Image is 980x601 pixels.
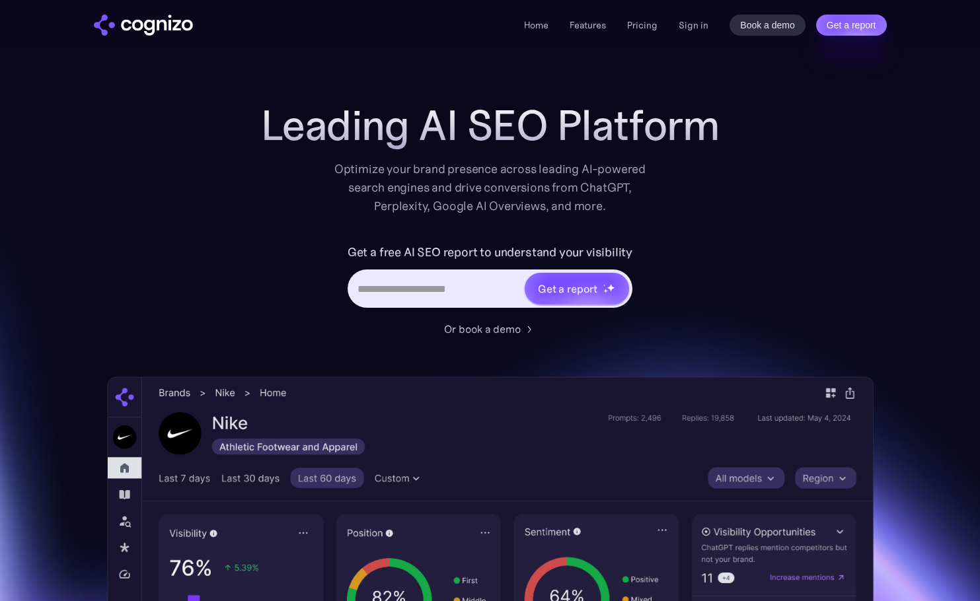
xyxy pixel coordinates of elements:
a: Features [570,19,606,31]
div: Get a report [538,281,597,297]
h1: Leading AI SEO Platform [261,102,720,149]
a: Pricing [627,19,658,31]
div: Optimize your brand presence across leading AI-powered search engines and drive conversions from ... [328,160,653,215]
img: star [607,283,615,292]
a: Or book a demo [444,321,537,337]
a: home [94,15,193,36]
img: cognizo logo [94,15,193,36]
img: star [603,289,608,293]
a: Sign in [679,17,708,33]
a: Get a reportstarstarstar [523,271,630,306]
a: Book a demo [730,15,806,36]
img: star [603,284,605,286]
a: Home [524,19,548,31]
a: Get a report [816,15,887,36]
div: Or book a demo [444,321,521,337]
label: Get a free AI SEO report to understand your visibility [348,242,632,263]
form: Hero URL Input Form [348,242,632,314]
